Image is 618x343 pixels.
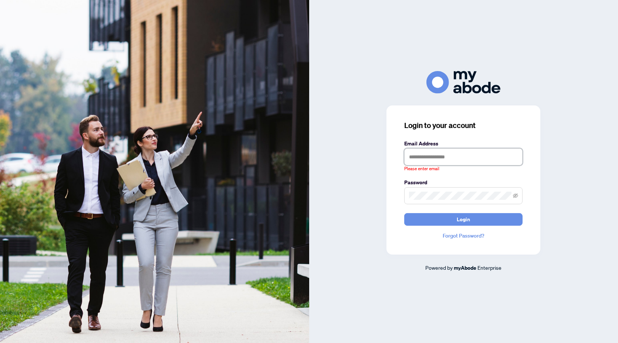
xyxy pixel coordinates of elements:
[513,193,518,198] span: eye-invisible
[454,264,476,272] a: myAbode
[404,165,439,172] span: Please enter email
[404,178,523,186] label: Password
[404,120,523,131] h3: Login to your account
[426,71,500,94] img: ma-logo
[404,139,523,148] label: Email Address
[404,232,523,240] a: Forgot Password?
[425,264,453,271] span: Powered by
[404,213,523,226] button: Login
[477,264,502,271] span: Enterprise
[457,213,470,225] span: Login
